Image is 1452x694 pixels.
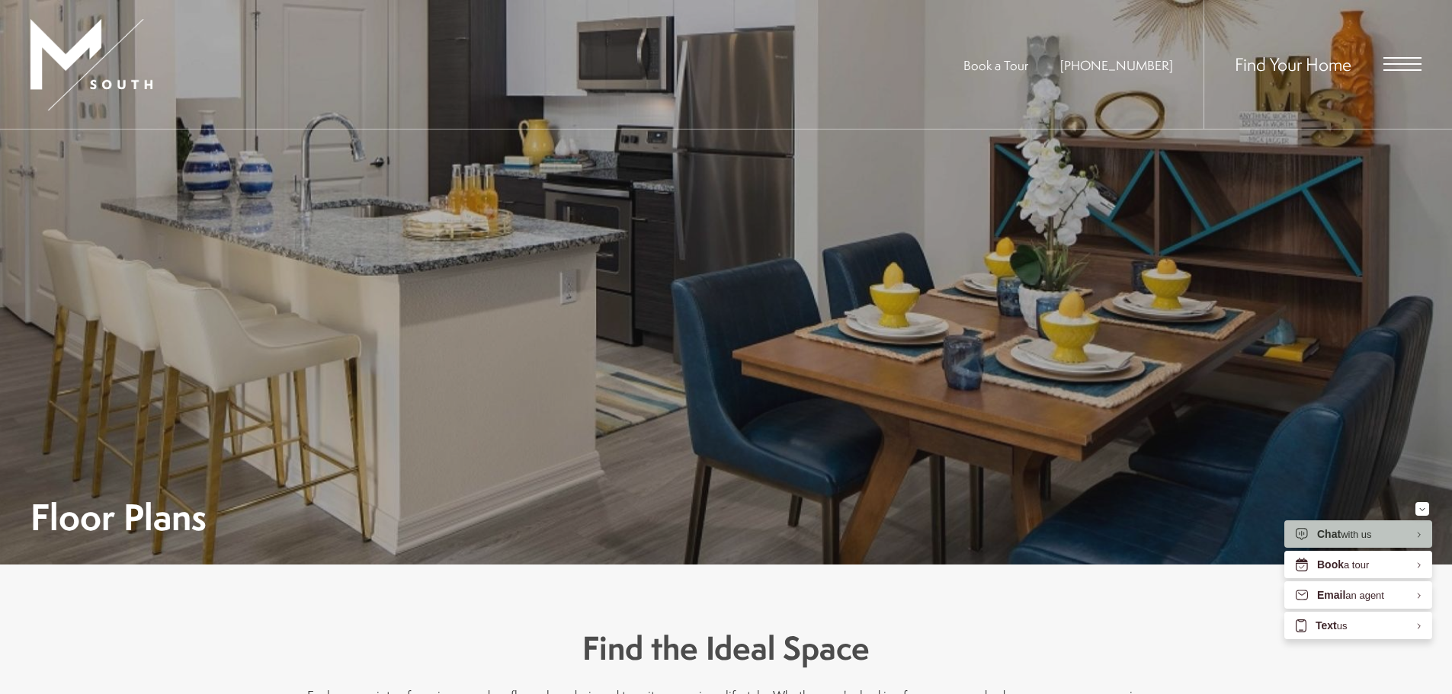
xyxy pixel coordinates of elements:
a: Book a Tour [963,56,1028,74]
h3: Find the Ideal Space [307,625,1146,671]
h1: Floor Plans [30,500,207,534]
a: Find Your Home [1235,52,1351,76]
button: Open Menu [1383,57,1422,71]
span: [PHONE_NUMBER] [1060,56,1173,74]
img: MSouth [30,19,152,110]
a: Call Us at 813-570-8014 [1060,56,1173,74]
